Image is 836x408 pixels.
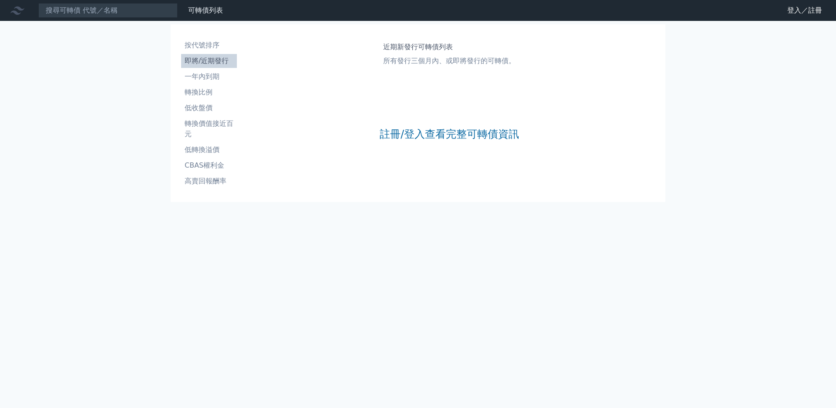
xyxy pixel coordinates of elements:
[181,101,237,115] a: 低收盤價
[181,176,237,186] li: 高賣回報酬率
[181,118,237,139] li: 轉換價值接近百元
[181,71,237,82] li: 一年內到期
[181,145,237,155] li: 低轉換溢價
[181,174,237,188] a: 高賣回報酬率
[383,42,516,52] h1: 近期新發行可轉債列表
[181,70,237,84] a: 一年內到期
[181,56,237,66] li: 即將/近期發行
[188,6,223,14] a: 可轉債列表
[181,158,237,172] a: CBAS權利金
[181,143,237,157] a: 低轉換溢價
[38,3,178,18] input: 搜尋可轉債 代號／名稱
[181,103,237,113] li: 低收盤價
[383,56,516,66] p: 所有發行三個月內、或即將發行的可轉債。
[181,160,237,171] li: CBAS權利金
[181,40,237,51] li: 按代號排序
[181,38,237,52] a: 按代號排序
[181,85,237,99] a: 轉換比例
[380,127,519,141] a: 註冊/登入查看完整可轉債資訊
[181,87,237,98] li: 轉換比例
[780,3,829,17] a: 登入／註冊
[181,117,237,141] a: 轉換價值接近百元
[181,54,237,68] a: 即將/近期發行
